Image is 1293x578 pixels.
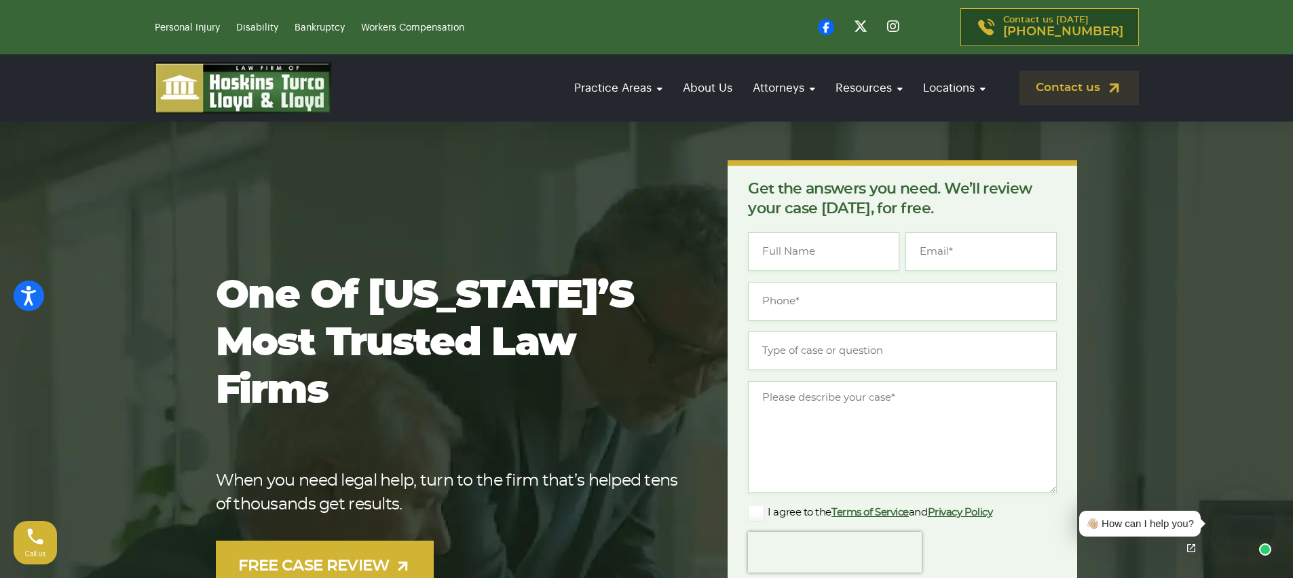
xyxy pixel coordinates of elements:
div: 👋🏼 How can I help you? [1086,516,1194,532]
a: Bankruptcy [295,23,345,33]
iframe: reCAPTCHA [748,532,922,573]
a: Personal Injury [155,23,220,33]
span: Call us [25,550,46,558]
a: Locations [916,69,992,107]
a: Practice Areas [567,69,669,107]
h1: One of [US_STATE]’s most trusted law firms [216,272,685,415]
p: When you need legal help, turn to the firm that’s helped tens of thousands get results. [216,469,685,517]
p: Get the answers you need. We’ll review your case [DATE], for free. [748,179,1057,219]
input: Type of case or question [748,331,1057,370]
a: Resources [829,69,910,107]
a: Disability [236,23,278,33]
a: Terms of Service [831,507,909,518]
a: Contact us [1019,71,1139,105]
a: Open chat [1177,534,1205,562]
input: Full Name [748,232,899,271]
a: Workers Compensation [361,23,464,33]
a: Attorneys [746,69,822,107]
label: I agree to the and [748,505,992,521]
p: Contact us [DATE] [1003,16,1123,39]
a: Contact us [DATE][PHONE_NUMBER] [960,8,1139,46]
a: About Us [676,69,739,107]
input: Email* [905,232,1057,271]
img: logo [155,62,331,113]
span: [PHONE_NUMBER] [1003,25,1123,39]
a: Privacy Policy [928,507,993,518]
img: arrow-up-right-light.svg [394,558,411,575]
input: Phone* [748,282,1057,321]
